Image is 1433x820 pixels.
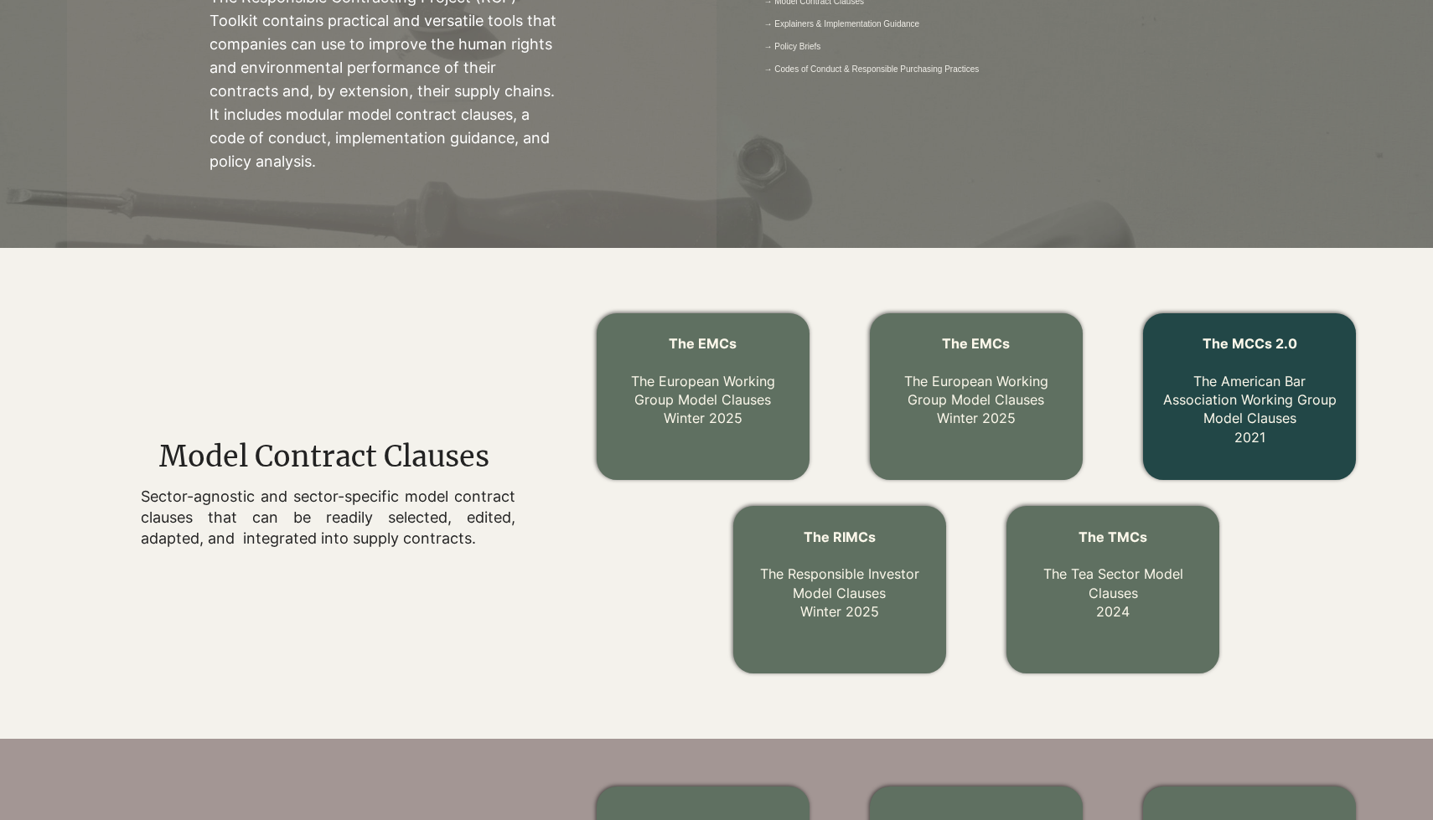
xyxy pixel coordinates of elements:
span: The EMCs [669,335,737,352]
a: The RIMCs The Responsible Investor Model ClausesWinter 2025 [760,529,919,621]
span: The MCCs 2.0 [1203,335,1297,352]
a: → Codes of Conduct & Responsible Purchasing Practices [764,64,980,76]
a: → Explainers & Implementation Guidance [764,18,920,31]
span: The EMCs [942,335,1010,352]
a: → Policy Briefs [764,41,821,54]
span: The RIMCs [804,529,876,545]
a: The TMCs The Tea Sector Model Clauses2024 [1043,529,1183,621]
a: The European Working Group Model Clauses Winter 2025 [904,335,1048,427]
span: The TMCs [1079,529,1147,545]
span: Model Contract Clauses [159,439,489,474]
a: The EMCs The European Working Group Model ClausesWinter 2025 [631,335,775,427]
a: The MCCs 2.0 The American Bar Association Working Group Model Clauses2021 [1163,335,1337,446]
p: Sector-agnostic and sector-specific model contract clauses that can be readily selected, edited, ... [141,486,515,549]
